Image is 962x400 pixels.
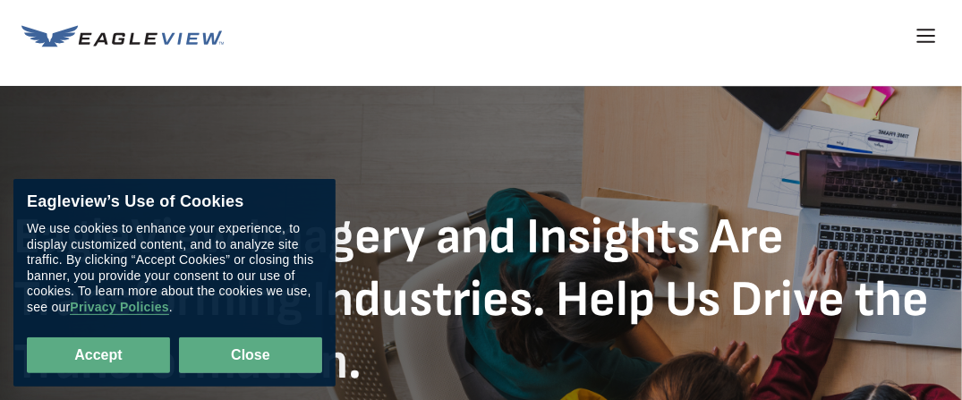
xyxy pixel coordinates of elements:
[13,207,949,395] h1: EagleView Imagery and Insights Are Transforming Industries. Help Us Drive the Transformation.
[70,300,168,315] a: Privacy Policies
[27,221,322,315] div: We use cookies to enhance your experience, to display customized content, and to analyze site tra...
[27,192,322,212] div: Eagleview’s Use of Cookies
[27,337,170,373] button: Accept
[179,337,322,373] button: Close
